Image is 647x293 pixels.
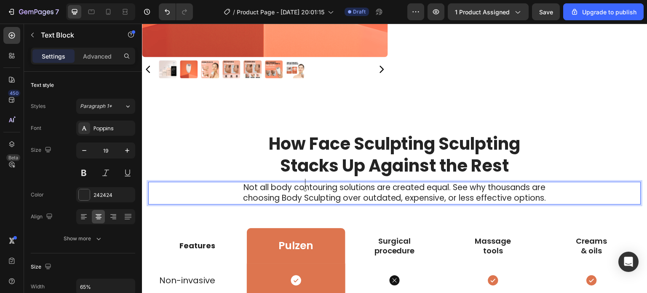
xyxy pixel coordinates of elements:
[235,40,245,51] button: Carousel Next Arrow
[618,252,639,272] div: Open Intercom Messenger
[8,90,20,97] div: 450
[303,212,400,222] p: Massage
[76,99,135,114] button: Paragraph 1*
[41,30,112,40] p: Text Block
[353,8,366,16] span: Draft
[106,109,400,153] p: How Face Sculpting Sculpting Stacks Up Against the Rest
[237,8,324,16] span: Product Page - [DATE] 20:01:15
[31,102,45,110] div: Styles
[448,3,529,20] button: 1 product assigned
[31,261,53,273] div: Size
[42,52,65,61] p: Settings
[31,124,41,132] div: Font
[31,145,53,156] div: Size
[17,217,94,227] p: Features
[401,222,498,232] p: & oils
[94,191,133,199] div: 242424
[6,154,20,161] div: Beta
[64,234,103,243] div: Show more
[303,222,400,232] p: tools
[532,3,560,20] button: Save
[204,212,301,222] p: Surgical
[204,222,301,232] p: procedure
[539,8,553,16] span: Save
[17,251,94,262] p: Non-invasive
[31,231,135,246] button: Show more
[105,108,401,154] h2: Rich Text Editor. Editing area: main
[106,215,203,229] p: Pulzen
[94,159,412,180] p: Not all body contouring solutions are created equal. See why thousands are choosing Body Sculptin...
[31,283,45,290] div: Width
[55,7,59,17] p: 7
[563,3,644,20] button: Upgrade to publish
[142,24,647,293] iframe: Design area
[455,8,510,16] span: 1 product assigned
[83,52,112,61] p: Advanced
[93,158,413,180] div: Rich Text Editor. Editing area: main
[233,8,235,16] span: /
[80,102,112,110] span: Paragraph 1*
[31,191,44,199] div: Color
[31,211,54,223] div: Align
[159,3,193,20] div: Undo/Redo
[31,81,54,89] div: Text style
[3,3,63,20] button: 7
[401,212,498,222] p: Creams
[570,8,636,16] div: Upgrade to publish
[94,125,133,132] div: Poppins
